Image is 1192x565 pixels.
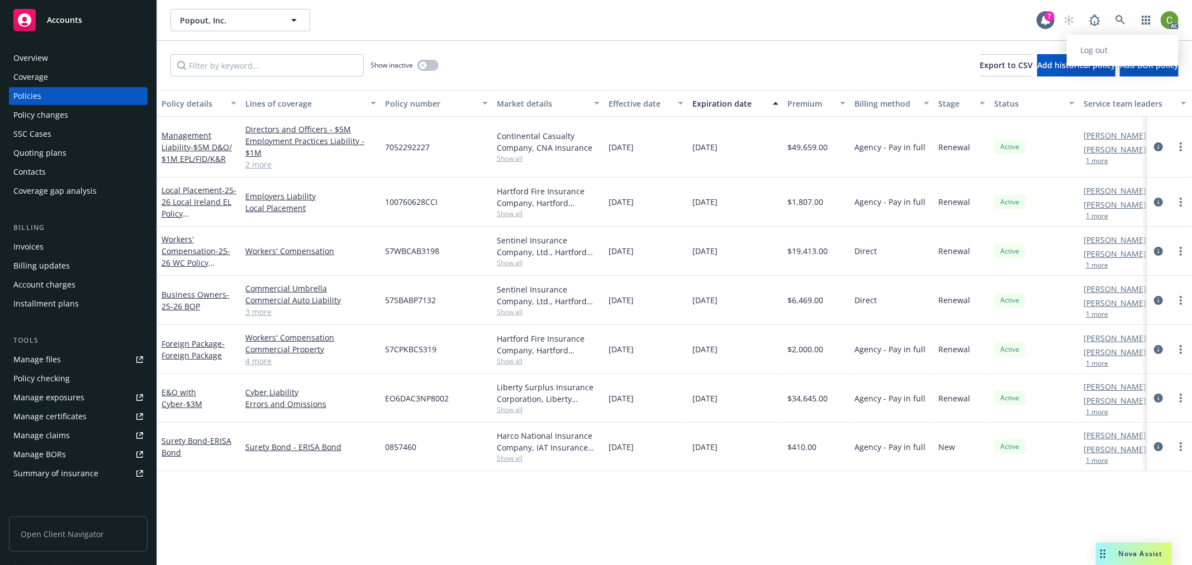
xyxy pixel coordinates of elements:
a: Directors and Officers - $5M [245,123,376,135]
a: Quoting plans [9,144,148,162]
a: more [1174,245,1188,258]
a: Account charges [9,276,148,294]
span: [DATE] [692,141,718,153]
div: Drag to move [1096,543,1110,565]
a: Contacts [9,163,148,181]
a: more [1174,391,1188,405]
input: Filter by keyword... [170,54,364,76]
span: Show all [497,307,600,317]
span: Active [999,442,1021,452]
div: Policy number [385,98,476,109]
a: Policy changes [9,106,148,124]
a: Foreign Package [162,338,225,361]
a: circleInformation [1152,294,1165,307]
span: Show all [497,258,600,267]
a: Commercial Umbrella [245,282,376,294]
div: Coverage [13,68,48,86]
div: Lines of coverage [245,98,364,109]
span: Agency - Pay in full [854,441,925,453]
button: Effective date [604,90,688,117]
button: Stage [934,90,990,117]
a: Manage certificates [9,408,148,425]
span: $19,413.00 [787,245,828,257]
button: 1 more [1086,457,1108,464]
a: circleInformation [1152,343,1165,356]
span: - 25-26 BOP [162,289,229,312]
a: Workers' Compensation [162,234,234,291]
a: Manage BORs [9,446,148,463]
div: Harco National Insurance Company, IAT Insurance Group [497,430,600,453]
a: [PERSON_NAME] [1084,185,1146,197]
div: Manage certificates [13,408,87,425]
div: Policy checking [13,370,70,387]
a: [PERSON_NAME] [1084,443,1146,455]
button: Status [990,90,1079,117]
button: Expiration date [688,90,783,117]
a: Commercial Auto Liability [245,294,376,306]
button: Popout, Inc. [170,9,310,31]
span: $34,645.00 [787,392,828,404]
span: [DATE] [609,294,634,306]
a: more [1174,294,1188,307]
span: Add historical policy [1037,60,1115,70]
a: circleInformation [1152,195,1165,209]
div: Tools [9,335,148,346]
span: Renewal [938,245,970,257]
button: 1 more [1086,311,1108,318]
span: Renewal [938,343,970,355]
span: New [938,441,955,453]
button: Policy details [157,90,241,117]
span: Active [999,142,1021,152]
a: [PERSON_NAME] [1084,130,1146,141]
span: Direct [854,294,877,306]
span: [DATE] [609,196,634,208]
span: Renewal [938,392,970,404]
button: Service team leaders [1079,90,1191,117]
a: 4 more [245,355,376,367]
span: $49,659.00 [787,141,828,153]
span: [DATE] [609,441,634,453]
span: Export to CSV [980,60,1033,70]
span: [DATE] [609,392,634,404]
a: Manage files [9,351,148,368]
span: Nova Assist [1119,549,1163,558]
a: 2 more [245,159,376,170]
div: Policy details [162,98,224,109]
span: Show all [497,356,600,366]
span: - $3M [183,399,202,409]
button: Add historical policy [1037,54,1115,76]
div: Service team leaders [1084,98,1174,109]
span: Renewal [938,141,970,153]
a: [PERSON_NAME] [1084,332,1146,344]
div: Hartford Fire Insurance Company, Hartford Insurance Group [497,185,600,209]
a: Switch app [1135,9,1157,31]
a: circleInformation [1152,245,1165,258]
a: Policies [9,87,148,105]
a: Report a Bug [1084,9,1106,31]
span: 57WBCAB3198 [385,245,439,257]
a: [PERSON_NAME] [1084,429,1146,441]
a: Accounts [9,4,148,36]
span: $410.00 [787,441,816,453]
a: Business Owners [162,289,229,312]
div: Manage BORs [13,446,66,463]
a: SSC Cases [9,125,148,143]
button: Premium [783,90,850,117]
a: Surety Bond [162,435,231,458]
span: Direct [854,245,877,257]
span: 100760628CCI [385,196,438,208]
span: Active [999,393,1021,403]
a: [PERSON_NAME] [1084,395,1146,406]
div: Overview [13,49,48,67]
a: Billing updates [9,257,148,275]
div: Quoting plans [13,144,67,162]
div: Billing method [854,98,917,109]
a: circleInformation [1152,391,1165,405]
span: [DATE] [692,441,718,453]
a: more [1174,195,1188,209]
div: Analytics hub [9,505,148,516]
span: $6,469.00 [787,294,823,306]
span: Renewal [938,196,970,208]
a: [PERSON_NAME] [1084,297,1146,309]
a: Employment Practices Liability - $1M [245,135,376,159]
